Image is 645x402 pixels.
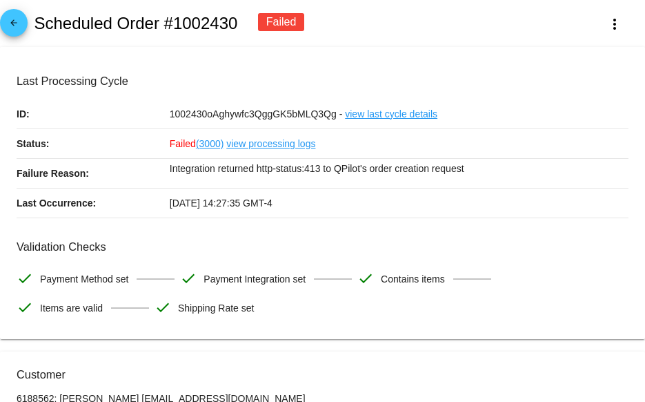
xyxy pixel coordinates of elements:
[606,16,623,32] mat-icon: more_vert
[170,108,343,119] span: 1002430oAghywfc3QggGK5bMLQ3Qg -
[17,299,33,316] mat-icon: check
[226,129,315,158] a: view processing logs
[170,159,628,178] p: Integration returned http-status:413 to QPilot's order creation request
[17,270,33,287] mat-icon: check
[196,129,224,158] a: (3000)
[258,13,305,31] div: Failed
[40,265,128,294] span: Payment Method set
[345,99,437,128] a: view last cycle details
[40,294,103,323] span: Items are valid
[178,294,255,323] span: Shipping Rate set
[17,240,628,253] h3: Validation Checks
[17,99,170,128] p: ID:
[17,368,628,381] h3: Customer
[34,14,237,33] h2: Scheduled Order #1002430
[6,18,22,35] mat-icon: arrow_back
[204,265,306,294] span: Payment Integration set
[170,138,224,149] span: Failed
[17,129,170,158] p: Status:
[17,159,170,188] p: Failure Reason:
[17,189,170,218] p: Last Occurrence:
[357,270,374,287] mat-icon: check
[170,198,272,209] span: [DATE] 14:27:35 GMT-4
[17,75,628,88] h3: Last Processing Cycle
[155,299,171,316] mat-icon: check
[381,265,445,294] span: Contains items
[180,270,197,287] mat-icon: check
